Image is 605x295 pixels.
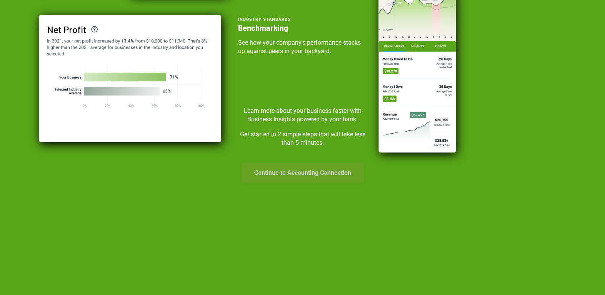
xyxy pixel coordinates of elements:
[242,163,364,183] button: Continue to Accounting Connection
[238,107,367,124] p: Learn more about your business faster with Business Insights powered by your bank.
[238,130,367,147] p: Get started in 2 simple steps that will take less than 5 minutes.
[238,39,367,56] p: See how your company's performance stacks up against peers in your backyard.
[238,15,367,23] div: Industry Standards
[238,23,367,32] h3: Benchmarking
